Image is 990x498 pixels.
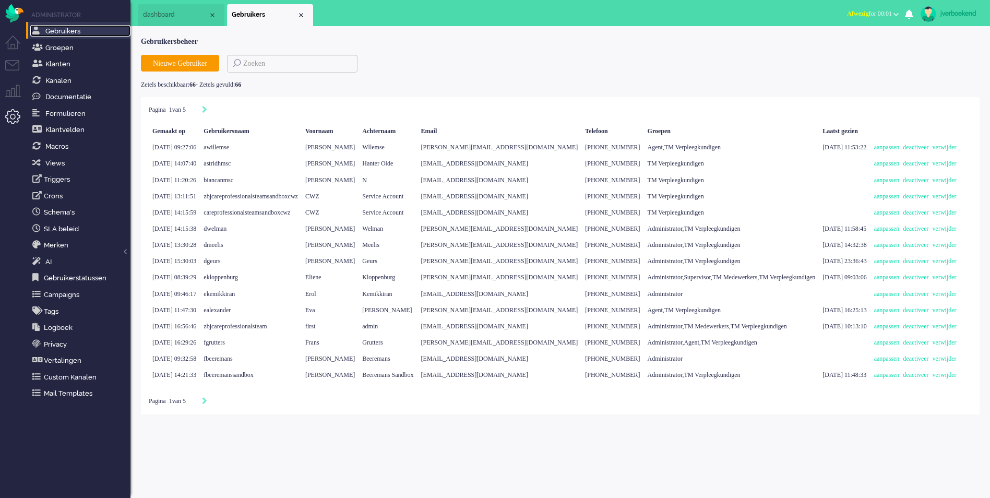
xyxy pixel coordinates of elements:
span: Administrator,Agent,TM Verpleegkundigen [648,339,757,346]
a: Groepen [30,42,130,53]
div: Groepen [644,123,819,139]
span: Agent,TM Verpleegkundigen [648,306,721,314]
div: Gemaakt op [149,123,200,139]
span: Service Account [362,209,403,216]
a: jverboekend [919,6,980,22]
a: aanpassen [874,176,903,184]
a: Campaigns [30,289,130,300]
a: aanpassen [874,323,903,330]
div: [DATE] 16:29:26 [152,338,196,347]
a: Omnidesk [5,7,23,15]
div: Close tab [297,11,305,19]
a: aanpassen [874,274,903,281]
div: [DATE] 14:15:59 [152,208,196,217]
span: [EMAIL_ADDRESS][DOMAIN_NAME] [421,355,528,362]
li: Administrator [31,10,130,19]
a: verwijder [933,160,960,167]
div: Telefoon [581,123,643,139]
div: Email [418,123,582,139]
a: deactiveer [903,274,932,281]
span: ealexander [204,306,231,314]
a: Gebruikerstatussen [30,272,130,283]
span: [PERSON_NAME] [305,176,355,184]
a: aanpassen [874,290,903,298]
button: Afwezigfor 00:01 [841,6,905,21]
a: verwijder [933,193,960,200]
a: Gebruikers [30,25,130,37]
div: [DATE] 13:11:51 [152,192,196,201]
span: [PERSON_NAME] [305,371,355,378]
span: [PHONE_NUMBER] [585,323,640,330]
span: Erol [305,290,316,298]
div: [DATE] 11:58:45 [822,224,866,233]
div: [DATE] 10:13:10 [822,322,866,331]
span: [PERSON_NAME][EMAIL_ADDRESS][DOMAIN_NAME] [421,306,578,314]
a: Vertalingen [30,354,130,366]
span: ekemikkiran [204,290,235,298]
span: dmeelis [204,241,223,248]
span: [PERSON_NAME][EMAIL_ADDRESS][DOMAIN_NAME] [421,257,578,265]
a: Klantvelden [30,124,130,135]
span: [PERSON_NAME] [305,225,355,232]
span: [PHONE_NUMBER] [585,257,640,265]
div: Achternaam [359,123,417,139]
div: [DATE] 14:32:38 [822,241,866,250]
span: Klantvelden [45,126,85,134]
span: [PHONE_NUMBER] [585,290,640,298]
li: Tickets menu [5,60,29,84]
li: Users [227,4,313,26]
span: Geurs [362,257,377,265]
b: 66 [235,81,241,88]
span: [EMAIL_ADDRESS][DOMAIN_NAME] [421,371,528,378]
a: verwijder [933,323,960,330]
span: dwelman [204,225,226,232]
span: [EMAIL_ADDRESS][DOMAIN_NAME] [421,176,528,184]
a: verwijder [933,257,960,265]
a: aanpassen [874,306,903,314]
span: TM Verpleegkundigen [648,160,704,167]
span: [PHONE_NUMBER] [585,225,640,232]
span: Welman [362,225,383,232]
span: [PHONE_NUMBER] [585,355,640,362]
div: [DATE] 11:20:26 [152,176,196,185]
a: deactiveer [903,160,932,167]
span: Klanten [45,60,70,68]
span: awillemse [204,144,229,151]
a: verwijder [933,339,960,346]
span: dashboard [143,10,208,19]
span: [PERSON_NAME][EMAIL_ADDRESS][DOMAIN_NAME] [421,241,578,248]
span: Kanalen [45,77,71,85]
a: verwijder [933,371,960,378]
span: fbeeremans [204,355,232,362]
a: aanpassen [874,371,903,378]
span: Afwezig [847,10,868,17]
a: aanpassen [874,193,903,200]
a: Custom Kanalen [30,371,130,383]
div: Close tab [208,11,217,19]
span: Administrator [648,355,683,362]
a: Klanten [30,58,130,69]
img: avatar [921,6,936,22]
div: [DATE] 16:25:13 [822,306,866,315]
span: [PHONE_NUMBER] [585,193,640,200]
a: deactiveer [903,241,932,248]
span: Service Account [362,193,403,200]
div: [DATE] 11:53:22 [822,143,866,152]
a: aanpassen [874,144,903,151]
a: aanpassen [874,241,903,248]
span: [PERSON_NAME] [305,144,355,151]
li: Admin menu [5,109,29,133]
input: Page [166,105,172,114]
span: Administrator,TM Medewerkers,TM Verpleegkundigen [648,323,787,330]
div: jverboekend [940,8,980,19]
span: TM Verpleegkundigen [648,193,704,200]
span: Administrator,Supervisor,TM Medewerkers,TM Verpleegkundigen [648,274,816,281]
span: Macros [45,143,68,150]
li: Dashboard [138,4,224,26]
div: Pagination [149,105,972,115]
div: [DATE] 14:21:33 [152,371,196,380]
a: verwijder [933,274,960,281]
span: biancanmsc [204,176,233,184]
span: Administrator,TM Verpleegkundigen [648,371,741,378]
div: [DATE] 09:46:17 [152,290,196,299]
